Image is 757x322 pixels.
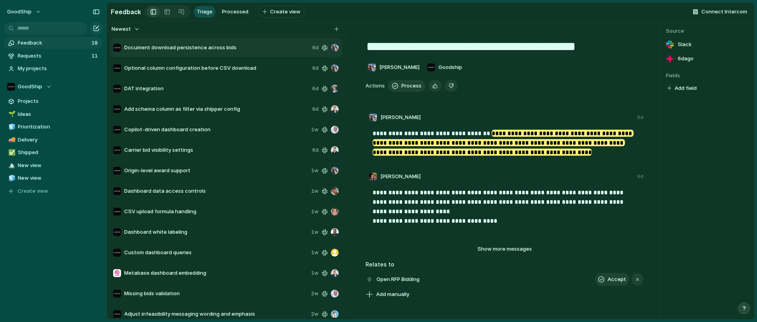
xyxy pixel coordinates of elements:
span: [PERSON_NAME] [380,173,421,181]
span: 6d [312,85,319,93]
a: Feedback18 [4,37,103,49]
button: Show more messages [457,244,552,254]
span: Source [666,27,748,35]
div: 6d [637,173,643,180]
span: 11 [91,52,99,60]
span: Add manually [376,290,409,298]
span: 1w [311,187,319,195]
span: 2w [311,290,319,298]
div: 🚚 [8,135,14,144]
span: Create view [18,187,48,195]
span: Newest [112,25,131,33]
span: Requests [18,52,89,60]
span: Adjust infeasibility messaging wording and emphasis [124,310,308,318]
span: 1w [311,167,319,175]
span: 1w [311,249,319,257]
a: 🧊Prioritization [4,121,103,133]
span: Add field [675,84,697,92]
div: 🧊 [8,174,14,183]
div: 🌱 [8,110,14,119]
span: Process [401,82,421,90]
span: Projects [18,97,100,105]
span: Custom dashboard queries [124,249,308,257]
span: New view [18,174,100,182]
button: 🚚 [7,136,15,144]
span: 1w [311,269,319,277]
span: Dashboard data access controls [124,187,308,195]
span: Fields [666,72,748,80]
span: 6d ago [678,55,694,63]
span: 1w [311,228,319,236]
button: Newest [110,24,141,34]
span: CSV upload formula handling [124,208,308,216]
span: Ideas [18,110,100,118]
span: Add schema column as filter via shipper config [124,105,309,113]
span: 1w [311,208,319,216]
button: 🧊 [7,123,15,131]
span: Shipped [18,149,100,156]
span: [PERSON_NAME] [380,114,421,121]
span: 6d [312,146,319,154]
span: Document download persistence across bids [124,44,309,52]
a: Processed [219,6,252,18]
a: ✅Shipped [4,147,103,158]
span: 6d [312,44,319,52]
button: Goodship [425,61,464,74]
button: Delete [445,80,458,92]
button: 🏔️ [7,162,15,169]
span: Processed [222,8,248,16]
span: Slack [678,41,692,48]
span: Create view [270,8,300,16]
span: Carrier bid visibility settings [124,146,309,154]
div: 🏔️ [8,161,14,170]
a: 🌱Ideas [4,108,103,120]
a: 🚚Delivery [4,134,103,146]
span: Triage [197,8,213,16]
span: 18 [91,39,99,47]
button: [PERSON_NAME] [365,61,421,74]
button: Create view [258,6,305,18]
span: 1w [311,126,319,134]
span: Goodship [438,63,462,71]
button: 🌱 [7,110,15,118]
a: 🏔️New view [4,160,103,171]
a: Triage [194,6,216,18]
span: DAT integration [124,85,309,93]
span: Connect Intercom [701,8,747,16]
span: Copilot-driven dashboard creation [124,126,308,134]
span: Metabase dashboard embedding [124,269,308,277]
span: 2w [311,310,319,318]
div: 🧊 [8,123,14,132]
button: Add manually [363,289,412,300]
a: 🧊New view [4,172,103,184]
span: Origin-level award support [124,167,308,175]
h2: Feedback [111,7,141,17]
div: 6d [637,114,643,121]
button: 🧊 [7,174,15,182]
span: Accept [608,275,626,283]
button: GoodShip [4,81,103,93]
span: Missing bids validation [124,290,308,298]
button: Accept [595,273,629,286]
button: Process [388,80,425,92]
span: GoodShip [7,8,32,16]
span: [PERSON_NAME] [379,63,420,71]
span: 6d [312,64,319,72]
span: Open RFP Bidding [374,274,422,285]
a: Requests11 [4,50,103,62]
span: Optional column configuration before CSV download [124,64,309,72]
a: Slack [666,39,748,50]
div: ✅ [8,148,14,157]
button: ✅ [7,149,15,156]
span: Actions [365,82,385,90]
a: My projects [4,63,103,74]
h3: Relates to [365,260,643,268]
span: New view [18,162,100,169]
span: Prioritization [18,123,100,131]
span: GoodShip [18,83,42,91]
